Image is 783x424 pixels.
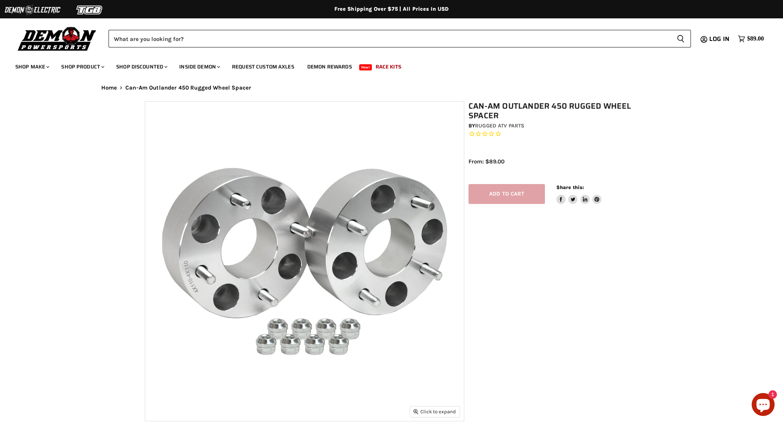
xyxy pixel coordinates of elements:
input: Search [109,30,671,47]
span: New! [359,64,372,70]
span: $89.00 [747,35,764,42]
inbox-online-store-chat: Shopify online store chat [749,393,777,418]
span: Rated 0.0 out of 5 stars 0 reviews [469,130,643,138]
h1: Can-Am Outlander 450 Rugged Wheel Spacer [469,101,643,121]
img: Demon Electric Logo 2 [4,3,61,17]
form: Product [109,30,691,47]
span: Log in [709,34,730,44]
a: Race Kits [370,59,407,75]
span: Share this: [556,184,584,190]
span: Can-Am Outlander 450 Rugged Wheel Spacer [125,85,251,91]
aside: Share this: [556,184,602,204]
a: Demon Rewards [302,59,358,75]
ul: Main menu [10,56,762,75]
a: Rugged ATV Parts [475,122,524,129]
a: $89.00 [734,33,768,44]
a: Inside Demon [173,59,225,75]
div: by [469,122,643,130]
nav: Breadcrumbs [86,85,697,91]
img: TGB Logo 2 [61,3,118,17]
span: From: $89.00 [469,158,504,165]
a: Shop Make [10,59,54,75]
button: Click to expand [410,406,460,417]
span: Click to expand [413,409,456,414]
a: Shop Discounted [110,59,172,75]
img: Demon Powersports [15,25,99,52]
a: Shop Product [55,59,109,75]
a: Log in [706,36,734,42]
button: Search [671,30,691,47]
img: Can-Am Outlander 450 Rugged Wheel Spacer [145,102,464,421]
a: Home [101,85,117,91]
a: Request Custom Axles [226,59,300,75]
div: Free Shipping Over $75 | All Prices In USD [86,6,697,13]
